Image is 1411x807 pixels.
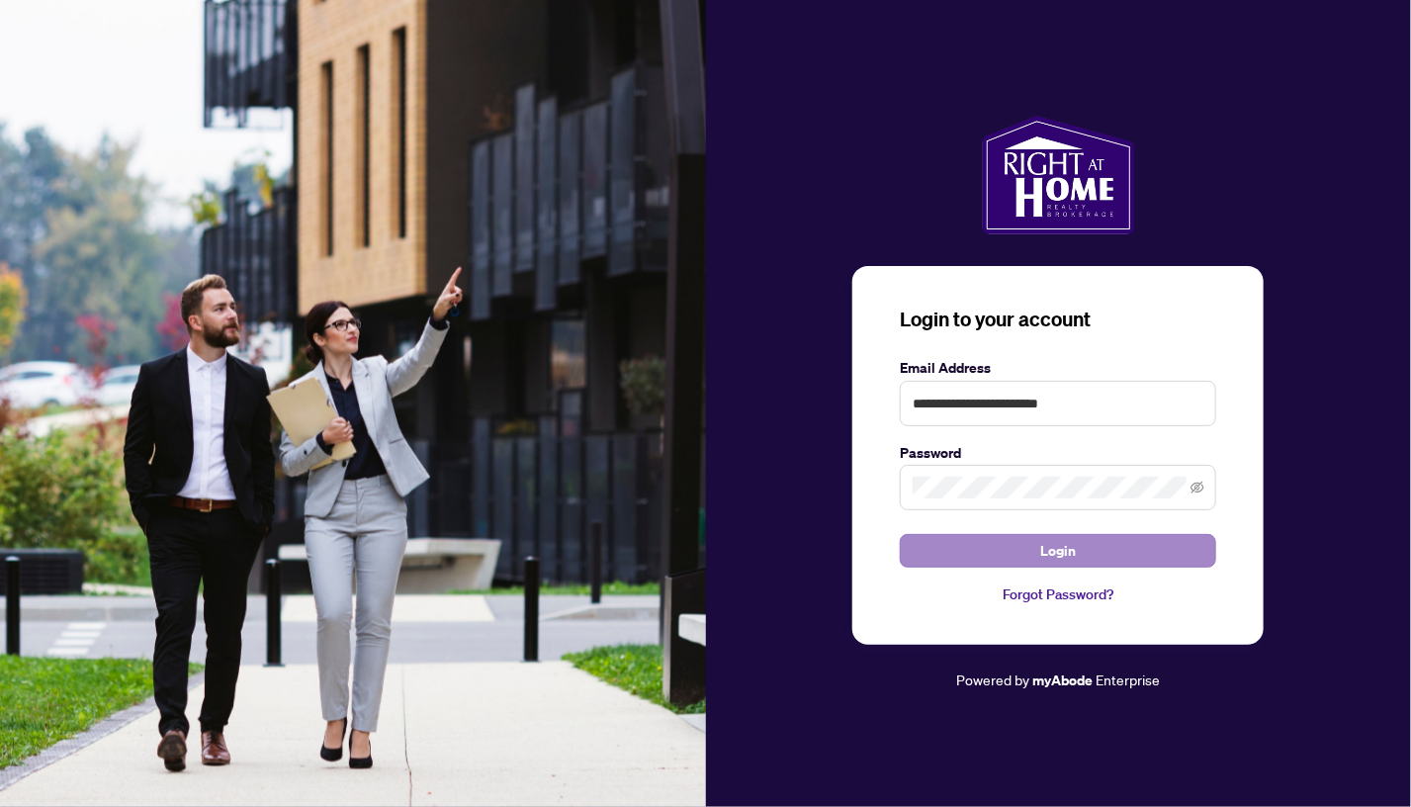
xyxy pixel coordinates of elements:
span: Login [1040,535,1076,567]
label: Email Address [900,357,1216,379]
span: Enterprise [1096,671,1160,688]
a: myAbode [1032,670,1093,691]
span: Powered by [956,671,1029,688]
a: Forgot Password? [900,583,1216,605]
span: eye-invisible [1191,481,1204,494]
button: Login [900,534,1216,568]
label: Password [900,442,1216,464]
img: ma-logo [982,116,1135,234]
h3: Login to your account [900,306,1216,333]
